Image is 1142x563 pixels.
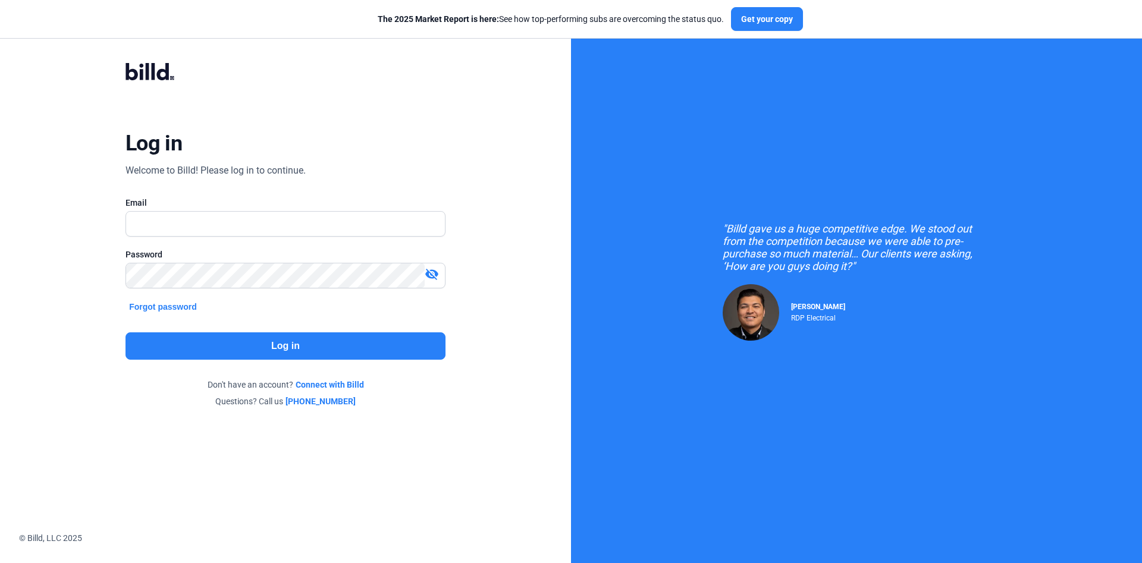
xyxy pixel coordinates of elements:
button: Log in [126,332,445,360]
img: Raul Pacheco [723,284,779,341]
button: Forgot password [126,300,200,313]
div: Welcome to Billd! Please log in to continue. [126,163,306,178]
a: Connect with Billd [296,379,364,391]
div: Don't have an account? [126,379,445,391]
button: Get your copy [731,7,803,31]
div: Log in [126,130,182,156]
div: "Billd gave us a huge competitive edge. We stood out from the competition because we were able to... [723,222,990,272]
a: [PHONE_NUMBER] [285,395,356,407]
div: Password [126,249,445,260]
span: The 2025 Market Report is here: [378,14,499,24]
div: Questions? Call us [126,395,445,407]
div: See how top-performing subs are overcoming the status quo. [378,13,724,25]
div: Email [126,197,445,209]
mat-icon: visibility_off [425,267,439,281]
div: RDP Electrical [791,311,845,322]
span: [PERSON_NAME] [791,303,845,311]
